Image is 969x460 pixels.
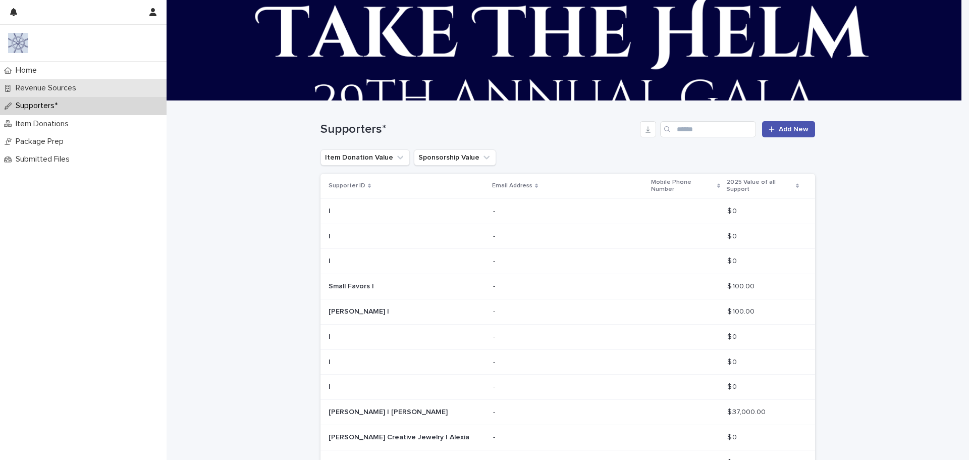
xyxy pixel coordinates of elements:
p: - [493,356,497,367]
p: Submitted Files [12,155,78,164]
a: Add New [762,121,815,137]
p: - [493,205,497,216]
p: [PERSON_NAME] | [PERSON_NAME] [329,406,450,417]
p: | [329,230,333,241]
tr: || -- $ 0$ 0 [320,324,815,349]
p: - [493,255,497,266]
p: Supporter ID [329,180,365,191]
p: Item Donations [12,119,77,129]
p: $ 0 [727,331,739,341]
tr: [PERSON_NAME] Creative Jewelry | Alexia[PERSON_NAME] Creative Jewelry | Alexia -- $ 0$ 0 [320,425,815,450]
p: Supporters* [12,101,66,111]
p: Revenue Sources [12,83,84,93]
img: 9nJvCigXQD6Aux1Mxhwl [8,33,28,53]
p: - [493,331,497,341]
p: Small Favors | [329,280,376,291]
p: - [493,431,497,442]
p: Email Address [492,180,532,191]
p: $ 0 [727,381,739,391]
p: $ 100.00 [727,305,757,316]
p: - [493,381,497,391]
p: Package Prep [12,137,72,146]
p: 2025 Value of all Support [726,177,793,195]
span: Add New [779,126,809,133]
p: $ 100.00 [727,280,757,291]
p: [PERSON_NAME] | [329,305,391,316]
p: $ 0 [727,431,739,442]
p: [PERSON_NAME] Creative Jewelry | Alexia [329,431,471,442]
p: | [329,356,333,367]
tr: Small Favors |Small Favors | -- $ 100.00$ 100.00 [320,274,815,299]
p: - [493,280,497,291]
p: $ 0 [727,356,739,367]
tr: [PERSON_NAME] | [PERSON_NAME][PERSON_NAME] | [PERSON_NAME] -- $ 37,000.00$ 37,000.00 [320,400,815,425]
p: $ 0 [727,255,739,266]
tr: [PERSON_NAME] |[PERSON_NAME] | -- $ 100.00$ 100.00 [320,299,815,324]
input: Search [660,121,756,137]
tr: || -- $ 0$ 0 [320,349,815,375]
button: Item Donation Value [320,149,410,166]
tr: || -- $ 0$ 0 [320,224,815,249]
p: $ 0 [727,205,739,216]
p: | [329,255,333,266]
p: $ 0 [727,230,739,241]
p: Home [12,66,45,75]
p: - [493,406,497,417]
p: | [329,331,333,341]
button: Sponsorship Value [414,149,496,166]
p: | [329,381,333,391]
h1: Supporters* [320,122,636,137]
p: - [493,305,497,316]
tr: || -- $ 0$ 0 [320,249,815,274]
p: | [329,205,333,216]
p: Mobile Phone Number [651,177,715,195]
p: $ 37,000.00 [727,406,768,417]
tr: || -- $ 0$ 0 [320,198,815,224]
tr: || -- $ 0$ 0 [320,375,815,400]
p: - [493,230,497,241]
